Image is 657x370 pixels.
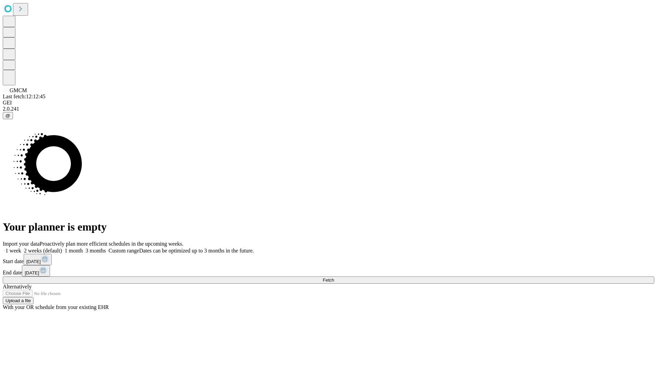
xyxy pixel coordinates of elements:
[86,248,106,254] span: 3 months
[139,248,254,254] span: Dates can be optimized up to 3 months in the future.
[3,254,654,265] div: Start date
[3,221,654,233] h1: Your planner is empty
[3,94,46,99] span: Last fetch: 12:12:45
[3,304,109,310] span: With your OR schedule from your existing EHR
[24,254,52,265] button: [DATE]
[22,265,50,276] button: [DATE]
[3,284,31,289] span: Alternatively
[3,297,34,304] button: Upload a file
[40,241,183,247] span: Proactively plan more efficient schedules in the upcoming weeks.
[5,113,10,118] span: @
[5,248,21,254] span: 1 week
[3,106,654,112] div: 2.0.241
[3,276,654,284] button: Fetch
[3,265,654,276] div: End date
[26,259,41,264] span: [DATE]
[3,100,654,106] div: GEI
[3,112,13,119] button: @
[3,241,40,247] span: Import your data
[108,248,139,254] span: Custom range
[25,270,39,275] span: [DATE]
[65,248,83,254] span: 1 month
[10,87,27,93] span: GMCM
[24,248,62,254] span: 2 weeks (default)
[323,277,334,283] span: Fetch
